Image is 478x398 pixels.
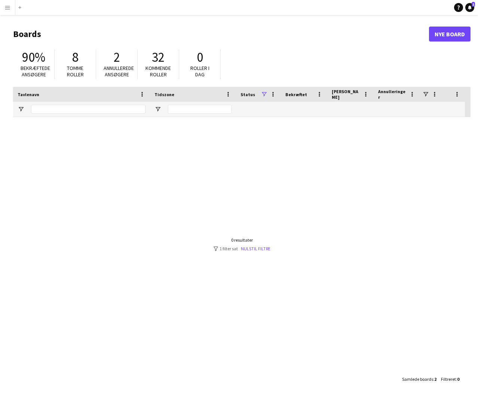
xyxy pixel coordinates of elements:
span: Tavlenavn [18,92,39,97]
span: Bekræftet [285,92,307,97]
button: Åbn Filtermenu [18,106,24,113]
span: Kommende roller [145,65,171,78]
div: 1 filter sat [214,246,270,251]
span: Tidszone [154,92,174,97]
span: Annulleringer [378,89,407,100]
span: Status [240,92,255,97]
span: Filtreret [441,376,456,382]
a: 1 [465,3,474,12]
h1: Boards [13,28,429,40]
div: : [402,372,436,386]
span: Tomme roller [67,65,84,78]
a: Nulstil filtre [241,246,270,251]
span: 32 [152,49,165,65]
span: 2 [114,49,120,65]
span: Bekræftede ansøgere [21,65,50,78]
div: : [441,372,459,386]
span: 8 [72,49,79,65]
span: 2 [434,376,436,382]
span: 1 [472,2,475,7]
input: Tidszone Filter Input [168,105,232,114]
span: 0 [457,376,459,382]
button: Åbn Filtermenu [154,106,161,113]
span: 0 [197,49,203,65]
a: Nye Board [429,27,471,42]
span: Samlede boards [402,376,433,382]
span: Roller i dag [190,65,209,78]
span: 90% [22,49,45,65]
div: 0 resultater [214,237,270,243]
span: [PERSON_NAME] [332,89,360,100]
input: Tavlenavn Filter Input [31,105,145,114]
span: Annullerede ansøgere [104,65,134,78]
